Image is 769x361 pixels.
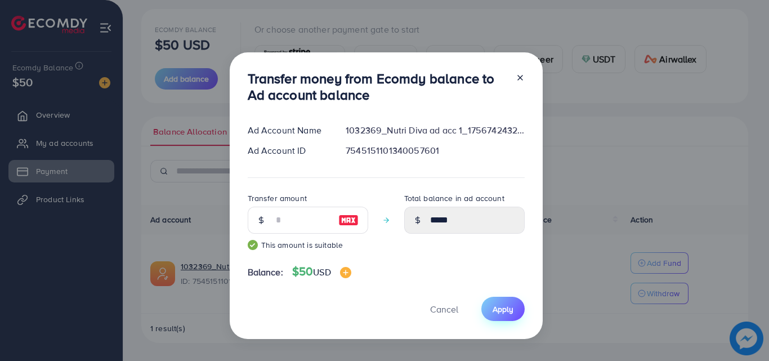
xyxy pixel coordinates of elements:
img: image [338,213,359,227]
span: Balance: [248,266,283,279]
h3: Transfer money from Ecomdy balance to Ad account balance [248,70,507,103]
label: Transfer amount [248,193,307,204]
span: USD [313,266,330,278]
img: image [340,267,351,278]
label: Total balance in ad account [404,193,504,204]
small: This amount is suitable [248,239,368,251]
div: 1032369_Nutri Diva ad acc 1_1756742432079 [337,124,533,137]
span: Cancel [430,303,458,315]
div: 7545151101340057601 [337,144,533,157]
div: Ad Account Name [239,124,337,137]
div: Ad Account ID [239,144,337,157]
button: Apply [481,297,525,321]
span: Apply [493,304,513,315]
button: Cancel [416,297,472,321]
h4: $50 [292,265,351,279]
img: guide [248,240,258,250]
